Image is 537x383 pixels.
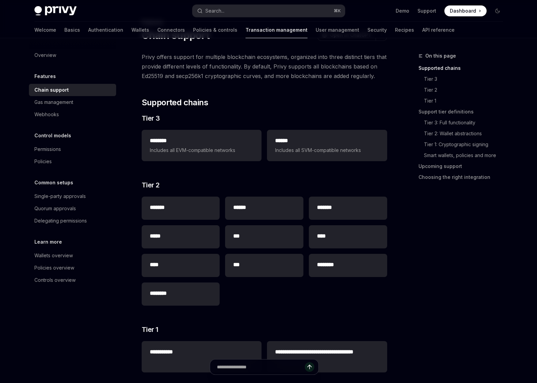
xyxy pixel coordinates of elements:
span: Tier 2 [142,180,160,190]
div: Webhooks [34,110,59,119]
h5: Features [34,72,56,80]
div: Policies overview [34,264,74,272]
h5: Common setups [34,179,73,187]
div: Delegating permissions [34,217,87,225]
a: Policies overview [29,262,116,274]
a: Wallets overview [29,249,116,262]
button: Toggle dark mode [492,5,503,16]
a: Gas management [29,96,116,108]
a: Tier 3: Full functionality [418,117,508,128]
span: Tier 3 [142,113,160,123]
span: Dashboard [450,7,476,14]
div: Overview [34,51,56,59]
div: Single-party approvals [34,192,86,200]
a: User management [316,22,359,38]
div: Wallets overview [34,251,73,260]
a: Tier 2 [418,85,508,95]
a: Dashboard [444,5,487,16]
a: Upcoming support [418,161,508,172]
a: Security [367,22,387,38]
div: Controls overview [34,276,76,284]
a: Tier 3 [418,74,508,85]
a: Tier 1: Cryptographic signing [418,139,508,150]
span: Supported chains [142,97,208,108]
div: Policies [34,157,52,166]
span: Includes all EVM-compatible networks [150,146,253,154]
h5: Control models [34,132,71,140]
div: Gas management [34,98,73,106]
a: Webhooks [29,108,116,121]
a: Single-party approvals [29,190,116,202]
a: Policies [29,155,116,168]
div: Search... [205,7,224,15]
a: Permissions [29,143,116,155]
a: Wallets [131,22,149,38]
img: dark logo [34,6,77,16]
a: Transaction management [246,22,307,38]
button: Send message [305,362,314,372]
a: Connectors [157,22,185,38]
a: Authentication [88,22,123,38]
input: Ask a question... [217,359,305,374]
div: Quorum approvals [34,204,76,213]
div: Permissions [34,145,61,153]
div: Chain support [34,86,69,94]
a: Choosing the right integration [418,172,508,183]
a: **** ***Includes all EVM-compatible networks [142,130,262,161]
span: Privy offers support for multiple blockchain ecosystems, organized into three distinct tiers that... [142,52,387,81]
span: Includes all SVM-compatible networks [275,146,379,154]
a: Welcome [34,22,56,38]
span: ⌘ K [334,8,341,14]
a: Tier 1 [418,95,508,106]
a: Quorum approvals [29,202,116,215]
span: On this page [425,52,456,60]
a: Policies & controls [193,22,237,38]
a: Delegating permissions [29,215,116,227]
a: Recipes [395,22,414,38]
a: Chain support [29,84,116,96]
a: Supported chains [418,63,508,74]
button: Open search [192,5,345,17]
a: Smart wallets, policies and more [418,150,508,161]
a: Controls overview [29,274,116,286]
a: Basics [64,22,80,38]
a: API reference [422,22,455,38]
h5: Learn more [34,238,62,246]
a: Demo [396,7,409,14]
span: Tier 1 [142,325,158,334]
a: **** *Includes all SVM-compatible networks [267,130,387,161]
a: Support [417,7,436,14]
a: Tier 2: Wallet abstractions [418,128,508,139]
a: Overview [29,49,116,61]
a: Support tier definitions [418,106,508,117]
